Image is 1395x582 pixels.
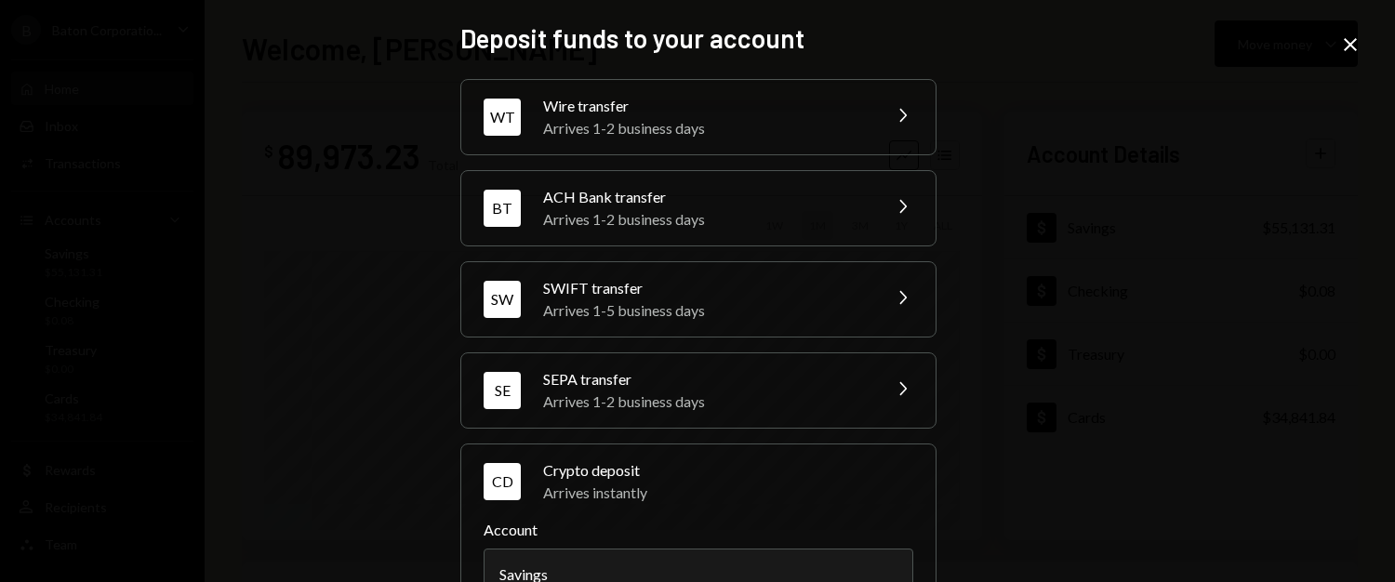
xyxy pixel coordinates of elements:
[460,20,935,57] h2: Deposit funds to your account
[543,368,869,390] div: SEPA transfer
[543,208,869,231] div: Arrives 1-2 business days
[461,353,936,428] button: SESEPA transferArrives 1-2 business days
[461,262,936,337] button: SWSWIFT transferArrives 1-5 business days
[543,95,869,117] div: Wire transfer
[484,519,913,541] label: Account
[484,190,521,227] div: BT
[543,186,869,208] div: ACH Bank transfer
[543,299,869,322] div: Arrives 1-5 business days
[543,117,869,139] div: Arrives 1-2 business days
[484,99,521,136] div: WT
[543,459,913,482] div: Crypto deposit
[484,463,521,500] div: CD
[543,482,913,504] div: Arrives instantly
[461,80,936,154] button: WTWire transferArrives 1-2 business days
[461,171,936,245] button: BTACH Bank transferArrives 1-2 business days
[484,372,521,409] div: SE
[543,277,869,299] div: SWIFT transfer
[461,444,936,519] button: CDCrypto depositArrives instantly
[484,281,521,318] div: SW
[543,390,869,413] div: Arrives 1-2 business days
